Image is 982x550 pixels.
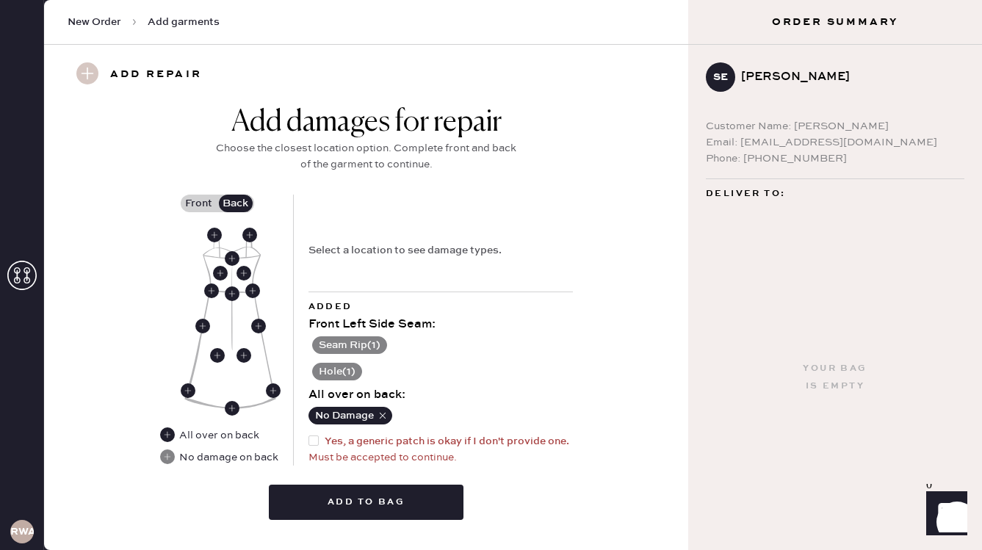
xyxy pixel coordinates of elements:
[225,286,239,301] div: Back Center Waistband
[160,449,278,466] div: No damage on back
[912,484,975,547] iframe: Front Chat
[312,336,387,354] button: Seam Rip(1)
[308,316,573,333] div: Front Left Side Seam :
[207,228,222,242] div: Back Left Straps
[242,228,257,242] div: Back Right Straps
[269,485,463,520] button: Add to bag
[181,383,195,398] div: Back Left Side Seam
[181,195,217,212] label: Front
[225,401,239,416] div: Back Center Hem
[237,348,251,363] div: Back Right Skirt Body
[195,319,210,333] div: Back Left Side Seam
[212,140,521,173] div: Choose the closest location option. Complete front and back of the garment to continue.
[308,242,502,258] div: Select a location to see damage types.
[266,383,281,398] div: Back Right Side Seam
[325,433,569,449] span: Yes, a generic patch is okay if I don't provide one.
[251,319,266,333] div: Back Right Side Seam
[741,68,953,86] div: [PERSON_NAME]
[308,386,573,404] div: All over on back :
[308,407,392,424] button: No Damage
[706,151,964,167] div: Phone: [PHONE_NUMBER]
[312,363,362,380] button: Hole(1)
[212,105,521,140] div: Add damages for repair
[217,195,254,212] label: Back
[688,15,982,29] h3: Order Summary
[160,427,261,444] div: All over on back
[184,231,277,409] img: Garment image
[148,15,220,29] span: Add garments
[68,15,121,29] span: New Order
[308,449,573,466] div: Must be accepted to continue.
[237,266,251,281] div: Back Right Body
[179,427,259,444] div: All over on back
[706,118,964,134] div: Customer Name: [PERSON_NAME]
[10,527,34,537] h3: RWA
[308,298,573,316] div: Added
[210,348,225,363] div: Back Left Skirt Body
[706,203,964,239] div: [STREET_ADDRESS] [GEOGRAPHIC_DATA] , NY 11249
[204,283,219,298] div: Back Left Waistband
[110,62,202,87] h3: Add repair
[706,185,785,203] span: Deliver to:
[803,360,867,395] div: Your bag is empty
[213,266,228,281] div: Back Left Body
[179,449,278,466] div: No damage on back
[706,134,964,151] div: Email: [EMAIL_ADDRESS][DOMAIN_NAME]
[225,251,239,266] div: Back Center Neckline
[713,72,728,82] h3: SE
[245,283,260,298] div: Back Right Waistband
